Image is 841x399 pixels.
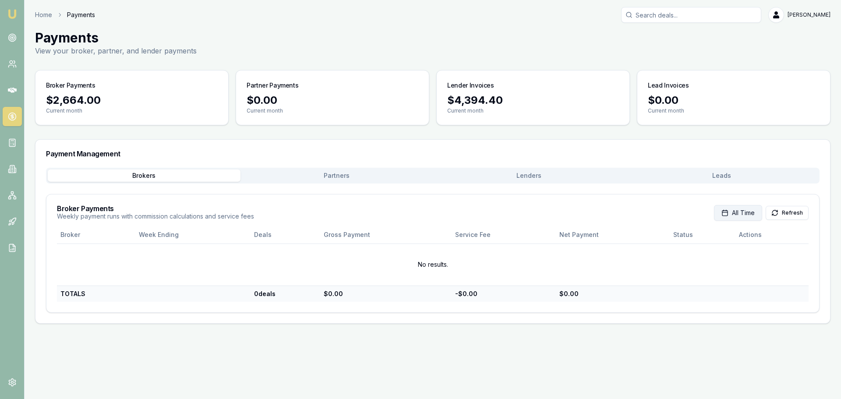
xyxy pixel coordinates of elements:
[135,226,251,244] th: Week Ending
[455,290,552,298] div: - $0.00
[452,226,556,244] th: Service Fee
[57,226,135,244] th: Broker
[251,226,321,244] th: Deals
[788,11,830,18] span: [PERSON_NAME]
[240,169,433,182] button: Partners
[67,11,95,19] span: Payments
[48,169,240,182] button: Brokers
[46,81,95,90] h3: Broker Payments
[625,169,818,182] button: Leads
[46,93,218,107] div: $2,664.00
[320,226,452,244] th: Gross Payment
[648,81,689,90] h3: Lead Invoices
[447,81,494,90] h3: Lender Invoices
[35,11,52,19] a: Home
[648,93,820,107] div: $0.00
[648,107,820,114] p: Current month
[247,107,418,114] p: Current month
[60,290,132,298] div: TOTALS
[46,150,820,157] h3: Payment Management
[57,212,254,221] p: Weekly payment runs with commission calculations and service fees
[35,11,95,19] nav: breadcrumb
[732,208,755,217] span: All Time
[714,205,762,221] button: All Time
[556,226,670,244] th: Net Payment
[766,206,809,220] button: Refresh
[324,290,448,298] div: $0.00
[57,205,254,212] h3: Broker Payments
[621,7,761,23] input: Search deals
[35,46,197,56] p: View your broker, partner, and lender payments
[433,169,625,182] button: Lenders
[35,30,197,46] h1: Payments
[7,9,18,19] img: emu-icon-u.png
[247,81,298,90] h3: Partner Payments
[447,93,619,107] div: $4,394.40
[254,290,317,298] div: 0 deals
[57,244,809,286] td: No results.
[247,93,418,107] div: $0.00
[559,290,666,298] div: $0.00
[735,226,809,244] th: Actions
[670,226,735,244] th: Status
[447,107,619,114] p: Current month
[46,107,218,114] p: Current month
